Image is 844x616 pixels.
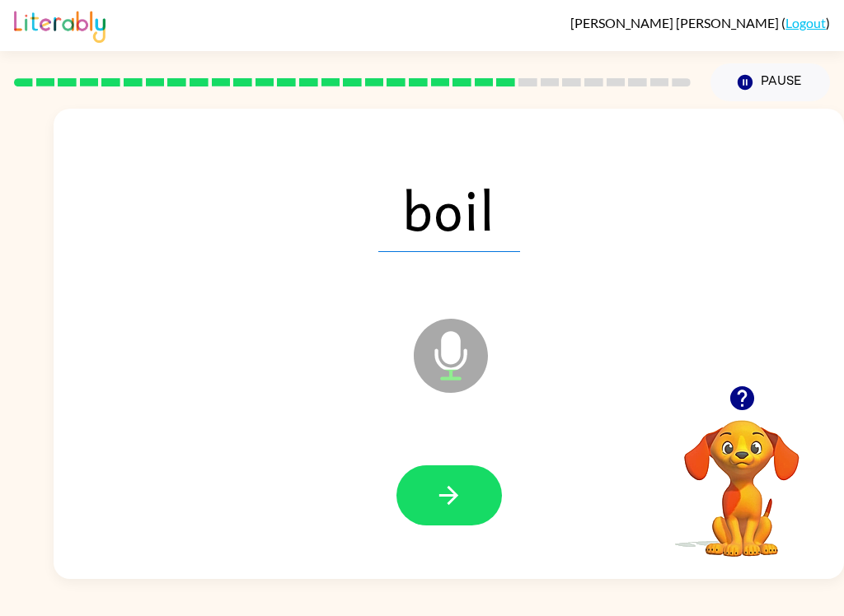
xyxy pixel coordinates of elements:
span: boil [378,166,520,252]
span: [PERSON_NAME] [PERSON_NAME] [570,15,781,30]
video: Your browser must support playing .mp4 files to use Literably. Please try using another browser. [659,394,824,559]
div: ( ) [570,15,830,30]
a: Logout [785,15,826,30]
img: Literably [14,7,105,43]
button: Pause [710,63,830,101]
